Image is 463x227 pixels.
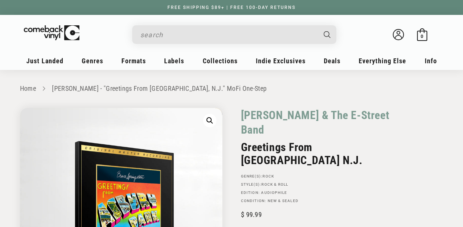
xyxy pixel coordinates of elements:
[52,84,267,92] a: [PERSON_NAME] - "Greetings From [GEOGRAPHIC_DATA], N.J." MoFi One-Step
[20,84,36,92] a: Home
[421,33,423,39] span: 0
[121,57,146,65] span: Formats
[241,182,404,187] p: STYLE(S):
[241,174,404,179] p: GENRE(S):
[256,57,306,65] span: Indie Exclusives
[160,5,303,10] a: FREE SHIPPING $89+ | FREE 100-DAY RETURNS
[82,57,103,65] span: Genres
[26,57,63,65] span: Just Landed
[263,174,274,178] a: Rock
[359,57,406,65] span: Everything Else
[261,182,288,186] a: Rock & Roll
[324,57,340,65] span: Deals
[241,199,404,203] p: Condition: New & Sealed
[241,141,404,167] h2: Greetings From [GEOGRAPHIC_DATA] N.J.
[425,57,437,65] span: Info
[241,108,404,137] a: [PERSON_NAME] & The E-Street Band
[132,25,336,44] div: Search
[164,57,184,65] span: Labels
[241,191,404,195] p: Edition:
[261,191,287,195] a: Audiophile
[140,27,316,42] input: search
[241,211,244,218] span: $
[20,83,443,94] nav: breadcrumbs
[241,211,262,218] span: 99.99
[317,25,337,44] button: Search
[203,57,238,65] span: Collections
